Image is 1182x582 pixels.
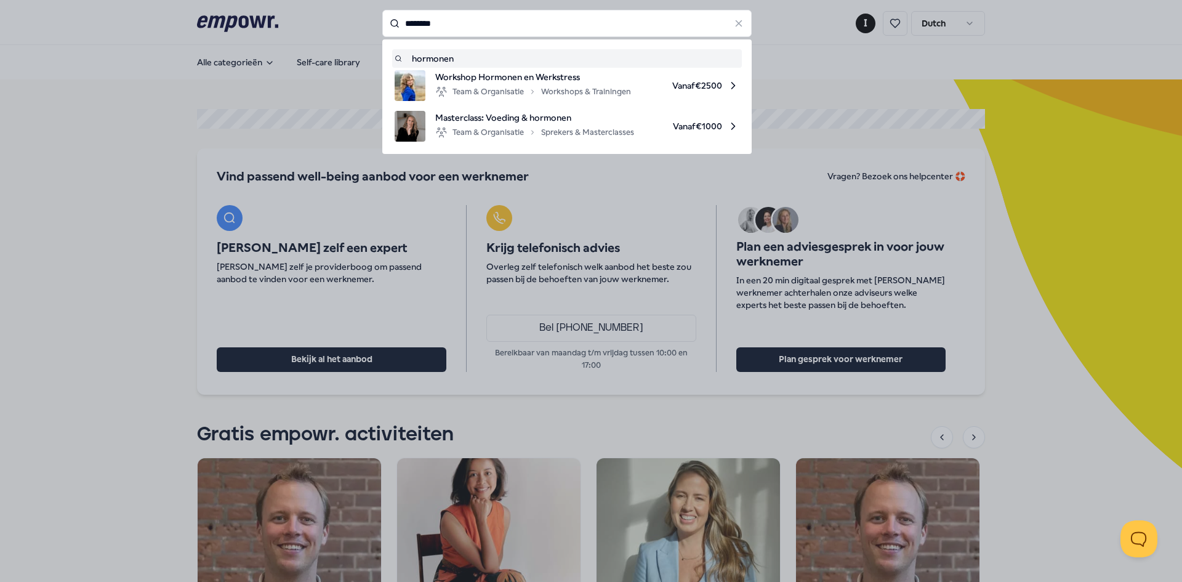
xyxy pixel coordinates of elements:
a: product imageMasterclass: Voeding & hormonenTeam & OrganisatieSprekers & MasterclassesVanaf€1000 [395,111,739,142]
span: Masterclass: Voeding & hormonen [435,111,634,124]
img: product image [395,70,425,101]
input: Search for products, categories or subcategories [382,10,752,37]
div: Team & Organisatie Workshops & Trainingen [435,84,631,99]
a: hormonen [395,52,739,65]
span: Vanaf € 2500 [641,70,739,101]
div: Team & Organisatie Sprekers & Masterclasses [435,125,634,140]
span: Workshop Hormonen en Werkstress [435,70,631,84]
img: product image [395,111,425,142]
a: product imageWorkshop Hormonen en WerkstressTeam & OrganisatieWorkshops & TrainingenVanaf€2500 [395,70,739,101]
iframe: Help Scout Beacon - Open [1120,520,1157,557]
span: Vanaf € 1000 [644,111,739,142]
